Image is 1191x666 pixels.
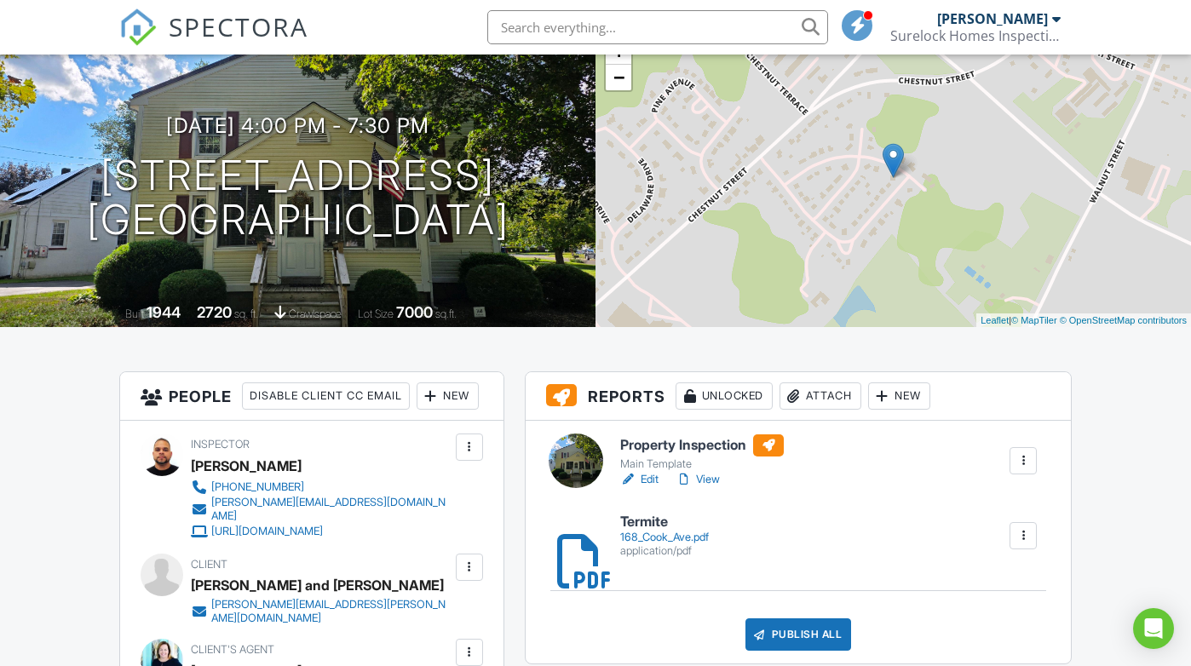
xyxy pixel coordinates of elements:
[289,307,342,320] span: crawlspace
[620,514,709,558] a: Termite 168_Cook_Ave.pdf application/pdf
[119,23,308,59] a: SPECTORA
[358,307,394,320] span: Lot Size
[191,438,250,451] span: Inspector
[868,382,930,410] div: New
[1133,608,1174,649] div: Open Intercom Messenger
[780,382,861,410] div: Attach
[745,618,852,651] div: Publish All
[526,372,1071,421] h3: Reports
[191,643,274,656] span: Client's Agent
[119,9,157,46] img: The Best Home Inspection Software - Spectora
[191,453,302,479] div: [PERSON_NAME]
[676,471,720,488] a: View
[487,10,828,44] input: Search everything...
[620,471,659,488] a: Edit
[234,307,258,320] span: sq. ft.
[417,382,479,410] div: New
[191,598,452,625] a: [PERSON_NAME][EMAIL_ADDRESS][PERSON_NAME][DOMAIN_NAME]
[620,531,709,544] div: 168_Cook_Ave.pdf
[620,457,784,471] div: Main Template
[191,558,227,571] span: Client
[620,434,784,472] a: Property Inspection Main Template
[981,315,1009,325] a: Leaflet
[191,479,452,496] a: [PHONE_NUMBER]
[197,303,232,321] div: 2720
[620,544,709,558] div: application/pdf
[191,496,452,523] a: [PERSON_NAME][EMAIL_ADDRESS][DOMAIN_NAME]
[620,434,784,456] h6: Property Inspection
[242,382,410,410] div: Disable Client CC Email
[396,303,433,321] div: 7000
[606,65,631,90] a: Zoom out
[1060,315,1187,325] a: © OpenStreetMap contributors
[435,307,457,320] span: sq.ft.
[166,114,429,137] h3: [DATE] 4:00 pm - 7:30 pm
[1011,315,1057,325] a: © MapTiler
[620,514,709,530] h6: Termite
[147,303,181,321] div: 1944
[211,480,304,494] div: [PHONE_NUMBER]
[125,307,144,320] span: Built
[120,372,503,421] h3: People
[211,525,323,538] div: [URL][DOMAIN_NAME]
[191,572,444,598] div: [PERSON_NAME] and [PERSON_NAME]
[890,27,1061,44] div: Surelock Homes Inspection, LLC
[676,382,773,410] div: Unlocked
[211,598,452,625] div: [PERSON_NAME][EMAIL_ADDRESS][PERSON_NAME][DOMAIN_NAME]
[87,153,509,244] h1: [STREET_ADDRESS] [GEOGRAPHIC_DATA]
[169,9,308,44] span: SPECTORA
[191,523,452,540] a: [URL][DOMAIN_NAME]
[976,313,1191,328] div: |
[937,10,1048,27] div: [PERSON_NAME]
[211,496,452,523] div: [PERSON_NAME][EMAIL_ADDRESS][DOMAIN_NAME]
